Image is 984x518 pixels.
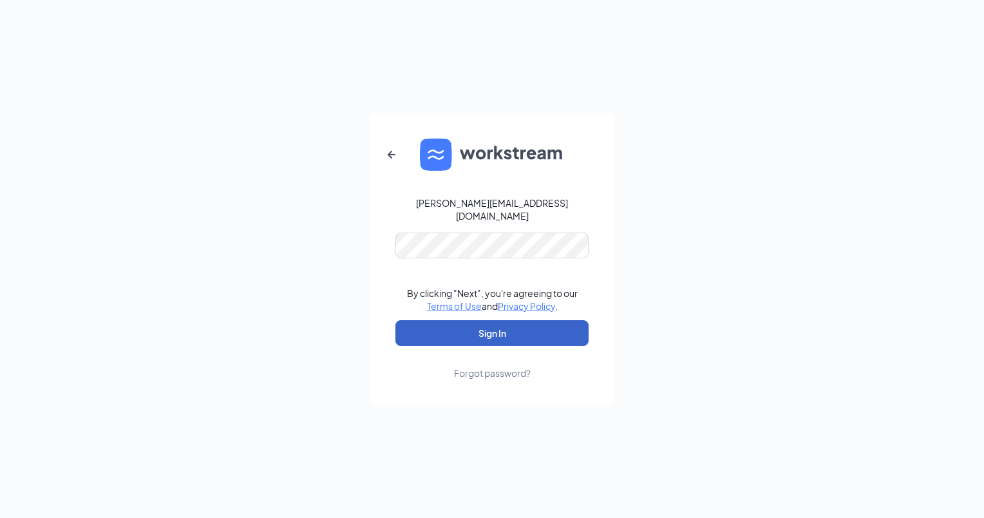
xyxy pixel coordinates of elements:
[407,287,578,312] div: By clicking "Next", you're agreeing to our and .
[384,147,399,162] svg: ArrowLeftNew
[395,197,589,222] div: [PERSON_NAME][EMAIL_ADDRESS][DOMAIN_NAME]
[498,300,555,312] a: Privacy Policy
[420,139,564,171] img: WS logo and Workstream text
[395,320,589,346] button: Sign In
[454,367,531,379] div: Forgot password?
[454,346,531,379] a: Forgot password?
[427,300,482,312] a: Terms of Use
[376,139,407,170] button: ArrowLeftNew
